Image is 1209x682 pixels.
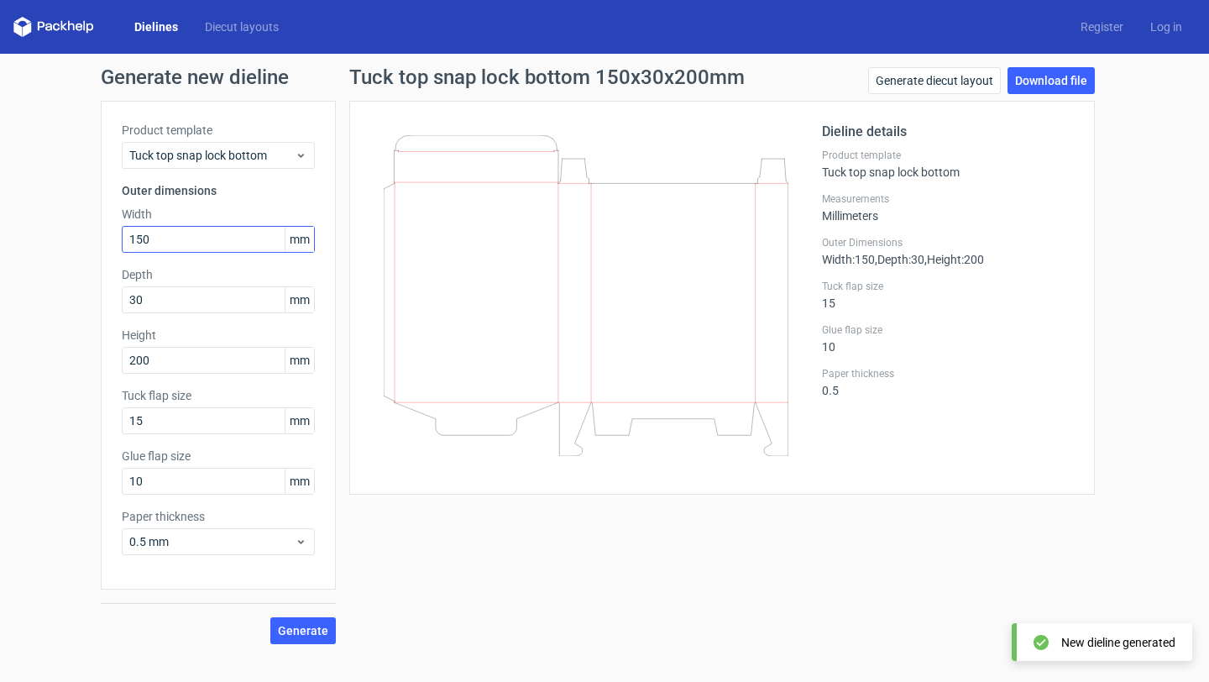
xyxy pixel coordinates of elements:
span: mm [285,287,314,312]
a: Diecut layouts [191,18,292,35]
a: Dielines [121,18,191,35]
label: Tuck flap size [822,280,1074,293]
label: Width [122,206,315,223]
label: Product template [122,122,315,139]
label: Tuck flap size [122,387,315,404]
label: Paper thickness [822,367,1074,380]
h2: Dieline details [822,122,1074,142]
span: Generate [278,625,328,637]
label: Depth [122,266,315,283]
label: Outer Dimensions [822,236,1074,249]
span: Width : 150 [822,253,875,266]
h1: Generate new dieline [101,67,1108,87]
label: Height [122,327,315,344]
span: , Depth : 30 [875,253,924,266]
div: 10 [822,323,1074,354]
span: mm [285,348,314,373]
label: Measurements [822,192,1074,206]
label: Glue flap size [122,448,315,464]
h3: Outer dimensions [122,182,315,199]
div: 15 [822,280,1074,310]
button: Generate [270,617,336,644]
a: Download file [1007,67,1095,94]
span: mm [285,408,314,433]
label: Product template [822,149,1074,162]
span: Tuck top snap lock bottom [129,147,295,164]
span: mm [285,469,314,494]
div: New dieline generated [1061,634,1175,651]
a: Log in [1137,18,1196,35]
label: Glue flap size [822,323,1074,337]
div: Millimeters [822,192,1074,223]
a: Generate diecut layout [868,67,1001,94]
a: Register [1067,18,1137,35]
label: Paper thickness [122,508,315,525]
span: , Height : 200 [924,253,984,266]
div: Tuck top snap lock bottom [822,149,1074,179]
h1: Tuck top snap lock bottom 150x30x200mm [349,67,745,87]
span: mm [285,227,314,252]
div: 0.5 [822,367,1074,397]
span: 0.5 mm [129,533,295,550]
